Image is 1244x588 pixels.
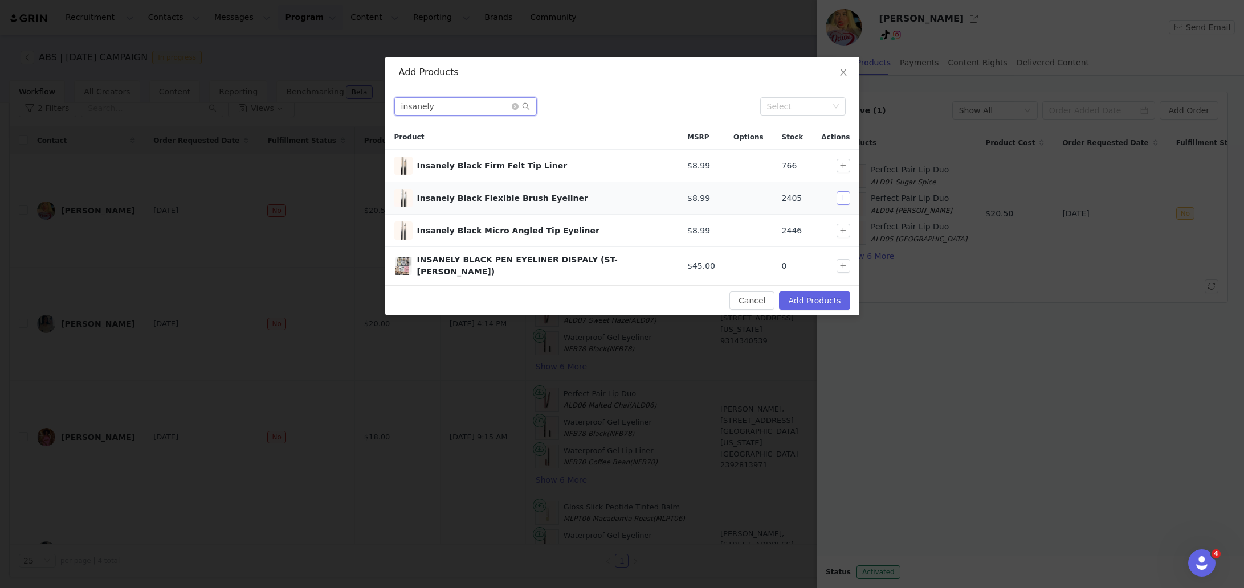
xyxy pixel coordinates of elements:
div: INSANELY BLACK PEN EYELINER DISPALY (ST-[PERSON_NAME]) [417,254,670,278]
button: Close [827,57,859,89]
span: 766 [782,160,797,172]
iframe: Intercom live chat [1188,549,1216,577]
div: Actions [812,125,859,149]
i: icon: close [839,68,848,77]
input: Search... [394,97,537,116]
img: ST-MELL_DP.png [394,257,413,275]
span: Options [733,132,764,142]
span: Product [394,132,425,142]
span: 0 [782,260,787,272]
span: $8.99 [687,225,710,237]
div: Add Products [399,66,846,79]
i: icon: search [522,102,530,110]
div: Insanely Black Micro Angled Tip Eyeliner [417,225,670,237]
img: MELL03.jpg [394,221,413,240]
i: icon: close-circle [512,103,519,110]
div: Select [767,101,829,112]
span: Stock [782,132,803,142]
span: Insanely Black Firm Felt Tip Liner [394,157,413,175]
span: INSANELY BLACK PEN EYELINER DISPALY (ST-MELL) [394,257,413,275]
span: $45.00 [687,260,715,272]
button: Cancel [729,291,774,310]
span: 4 [1212,549,1221,558]
div: Insanely Black Firm Felt Tip Liner [417,160,670,172]
span: Insanely Black Micro Angled Tip Eyeliner [394,221,413,240]
span: Insanely Black Flexible Brush Eyeliner [394,189,413,207]
img: MELL02_2c9dc975-86a8-4cb6-90f7-c62fabdcde9a.jpg [394,189,413,207]
span: 2446 [782,225,802,237]
i: icon: down [833,103,839,111]
span: 2405 [782,192,802,204]
span: $8.99 [687,192,710,204]
img: MELL01.jpg [394,157,413,175]
div: Insanely Black Flexible Brush Eyeliner [417,192,670,204]
button: Add Products [779,291,850,310]
span: $8.99 [687,160,710,172]
span: MSRP [687,132,709,142]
